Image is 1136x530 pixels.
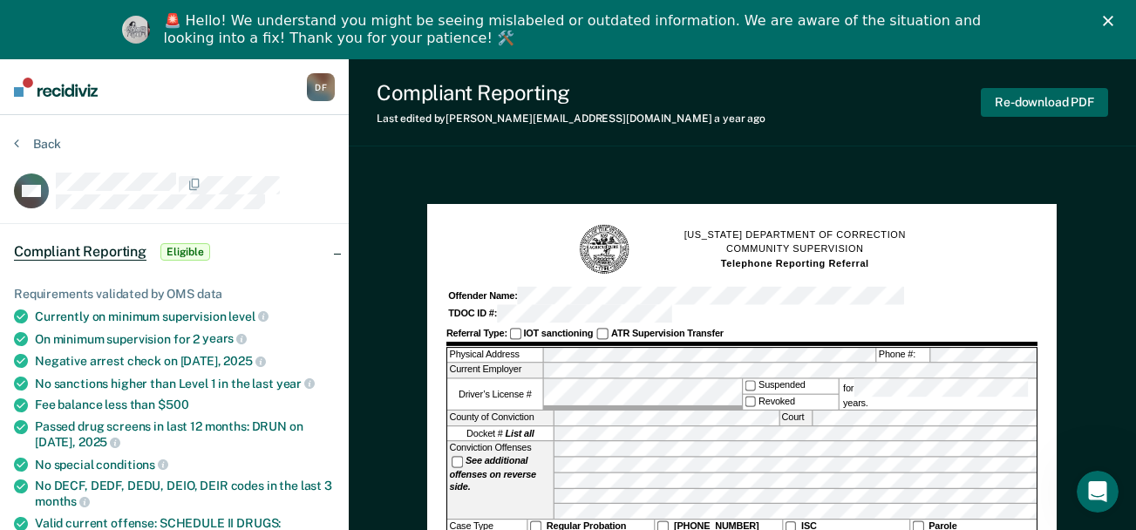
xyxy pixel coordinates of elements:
[745,380,756,391] input: Suspended
[35,479,335,508] div: No DECF, DEDF, DEDU, DEIO, DEIR codes in the last 3
[743,379,838,394] label: Suspended
[721,258,869,268] strong: Telephone Reporting Referral
[223,354,265,368] span: 2025
[35,376,335,391] div: No sanctions higher than Level 1 in the last
[597,329,609,340] input: ATR Supervision Transfer
[78,435,120,449] span: 2025
[307,73,335,101] div: D F
[14,136,61,152] button: Back
[14,78,98,97] img: Recidiviz
[1077,471,1119,513] iframe: Intercom live chat
[35,419,335,449] div: Passed drug screens in last 12 months: DRUN on [DATE],
[510,329,521,340] input: IOT sanctioning
[202,331,247,345] span: years
[158,397,188,411] span: $500
[377,80,765,105] div: Compliant Reporting
[164,12,987,47] div: 🚨 Hello! We understand you might be seeing mislabeled or outdated information. We are aware of th...
[377,112,765,125] div: Last edited by [PERSON_NAME][EMAIL_ADDRESS][DOMAIN_NAME]
[447,364,542,378] label: Current Employer
[449,290,518,301] strong: Offender Name:
[35,494,90,508] span: months
[276,377,315,391] span: year
[307,73,335,101] button: DF
[447,379,542,410] label: Driver’s License #
[452,456,463,467] input: See additional offenses on reverse side.
[743,395,838,410] label: Revoked
[35,397,335,412] div: Fee balance less than
[35,457,335,472] div: No special
[877,348,930,363] label: Phone #:
[506,428,534,438] strong: List all
[466,427,534,440] span: Docket #
[447,348,542,363] label: Physical Address
[1103,16,1120,26] div: Close
[14,287,335,302] div: Requirements validated by OMS data
[854,379,1029,397] input: for years.
[228,309,268,323] span: level
[684,228,906,271] h1: [US_STATE] DEPARTMENT OF CORRECTION COMMUNITY SUPERVISION
[14,243,146,261] span: Compliant Reporting
[714,112,765,125] span: a year ago
[450,456,536,492] strong: See additional offenses on reverse side.
[35,353,335,369] div: Negative arrest check on [DATE],
[447,442,554,519] div: Conviction Offenses
[578,223,631,276] img: TN Seal
[160,243,210,261] span: Eligible
[779,411,811,425] label: Court
[122,16,150,44] img: Profile image for Kim
[447,411,554,425] label: County of Conviction
[35,309,335,324] div: Currently on minimum supervision
[841,379,1035,410] label: for years.
[745,396,756,407] input: Revoked
[449,309,498,319] strong: TDOC ID #:
[524,328,594,338] strong: IOT sanctioning
[981,88,1108,117] button: Re-download PDF
[96,458,167,472] span: conditions
[611,328,724,338] strong: ATR Supervision Transfer
[35,331,335,347] div: On minimum supervision for 2
[446,328,507,338] strong: Referral Type:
